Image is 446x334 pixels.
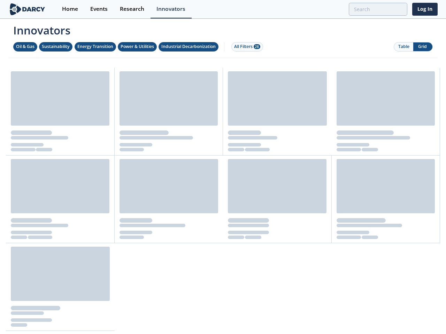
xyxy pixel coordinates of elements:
[156,6,185,12] div: Innovators
[77,43,113,50] div: Energy Transition
[42,43,70,50] div: Sustainability
[161,43,216,50] div: Industrial Decarbonization
[254,44,260,49] span: 28
[75,42,116,51] button: Energy Transition
[349,3,407,16] input: Advanced Search
[121,43,154,50] div: Power & Utilities
[8,3,46,15] img: logo-wide.svg
[118,42,157,51] button: Power & Utilities
[413,42,432,51] button: Grid
[90,6,108,12] div: Events
[62,6,78,12] div: Home
[16,43,34,50] div: Oil & Gas
[159,42,218,51] button: Industrial Decarbonization
[231,42,263,51] button: All Filters 28
[8,19,438,38] span: Innovators
[39,42,72,51] button: Sustainability
[13,42,37,51] button: Oil & Gas
[394,42,413,51] button: Table
[120,6,144,12] div: Research
[234,43,260,50] div: All Filters
[412,3,438,16] a: Log In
